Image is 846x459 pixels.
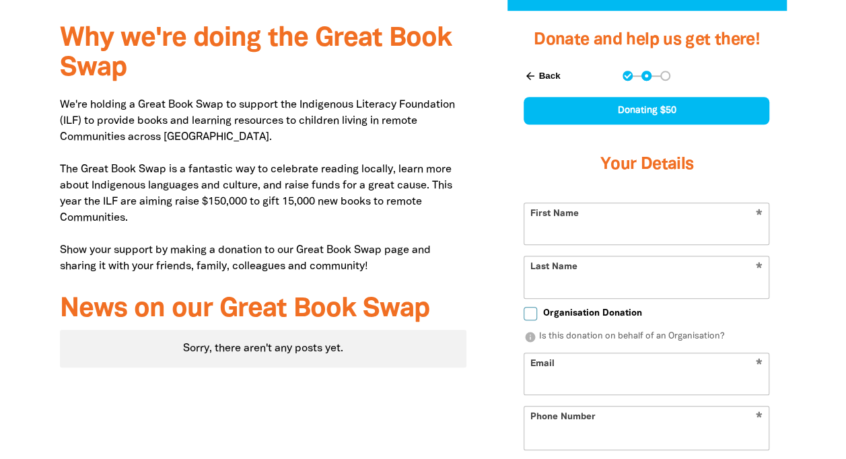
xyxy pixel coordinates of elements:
[641,71,651,81] button: Navigate to step 2 of 3 to enter your details
[524,331,536,343] i: info
[524,97,769,125] div: Donating $50
[524,307,537,320] input: Organisation Donation
[524,330,769,344] p: Is this donation on behalf of an Organisation?
[623,71,633,81] button: Navigate to step 1 of 3 to enter your donation amount
[524,70,536,82] i: arrow_back
[756,412,763,425] i: Required
[660,71,670,81] button: Navigate to step 3 of 3 to enter your payment details
[60,330,467,367] div: Sorry, there aren't any posts yet.
[60,295,467,324] h3: News on our Great Book Swap
[60,26,452,81] span: Why we're doing the Great Book Swap
[60,330,467,367] div: Paginated content
[534,32,760,48] span: Donate and help us get there!
[524,138,769,192] h3: Your Details
[60,97,467,275] p: We're holding a Great Book Swap to support the Indigenous Literacy Foundation (ILF) to provide bo...
[542,307,641,320] span: Organisation Donation
[518,65,565,87] button: Back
